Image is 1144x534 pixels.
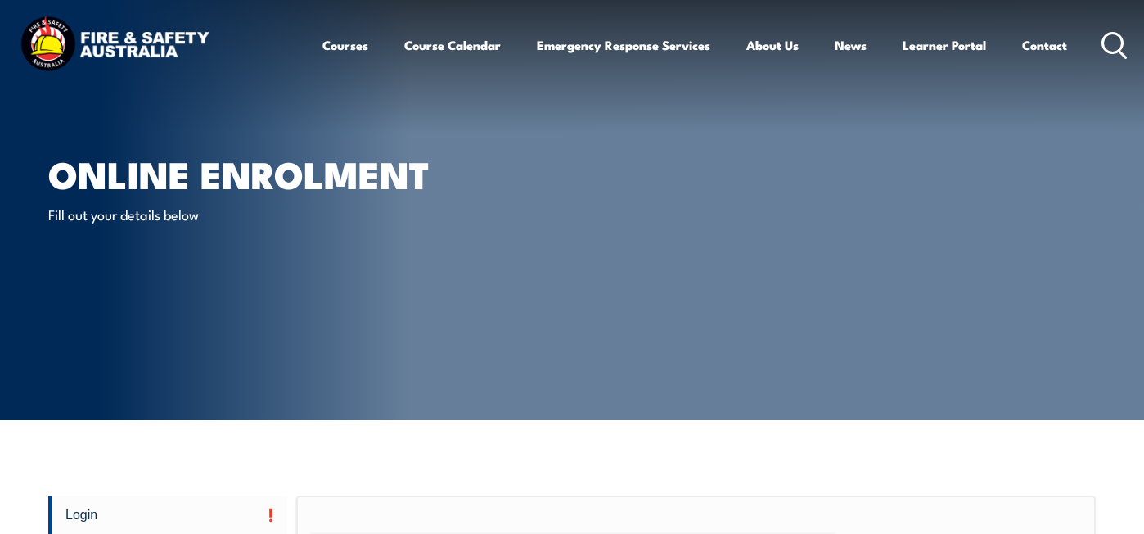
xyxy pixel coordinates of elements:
a: Course Calendar [404,25,501,65]
h1: Online Enrolment [48,157,453,189]
a: Courses [322,25,368,65]
a: Learner Portal [903,25,986,65]
a: News [835,25,867,65]
a: Contact [1022,25,1067,65]
p: Fill out your details below [48,205,347,224]
a: About Us [746,25,799,65]
a: Emergency Response Services [537,25,710,65]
